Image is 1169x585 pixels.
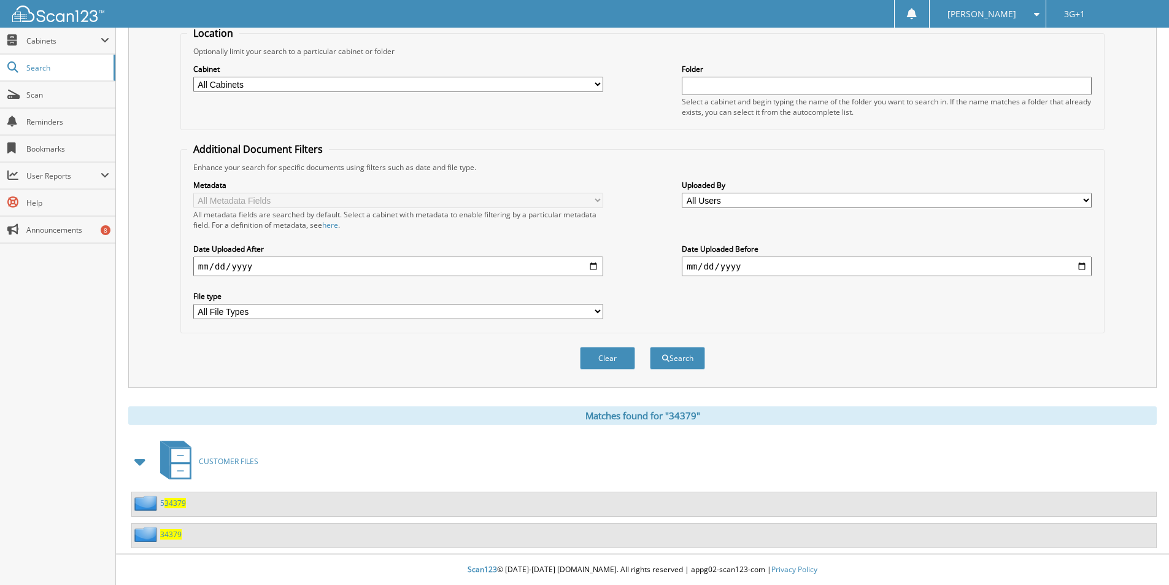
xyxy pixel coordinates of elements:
[160,529,182,540] a: 34379
[187,142,329,156] legend: Additional Document Filters
[771,564,817,575] a: Privacy Policy
[101,225,110,235] div: 8
[193,64,603,74] label: Cabinet
[682,180,1092,190] label: Uploaded By
[187,162,1098,172] div: Enhance your search for specific documents using filters such as date and file type.
[26,63,107,73] span: Search
[164,498,186,508] span: 34379
[193,244,603,254] label: Date Uploaded After
[160,498,186,508] a: 534379
[116,555,1169,585] div: © [DATE]-[DATE] [DOMAIN_NAME]. All rights reserved | appg02-scan123-com |
[12,6,104,22] img: scan123-logo-white.svg
[947,10,1016,18] span: [PERSON_NAME]
[199,456,258,467] span: CUSTOMER FILES
[26,171,101,181] span: User Reports
[26,198,109,208] span: Help
[26,90,109,100] span: Scan
[650,347,705,370] button: Search
[322,220,338,230] a: here
[26,225,109,235] span: Announcements
[128,406,1157,425] div: Matches found for "34379"
[682,64,1092,74] label: Folder
[682,96,1092,117] div: Select a cabinet and begin typing the name of the folder you want to search in. If the name match...
[1108,526,1169,585] iframe: Chat Widget
[682,257,1092,276] input: end
[193,209,603,230] div: All metadata fields are searched by default. Select a cabinet with metadata to enable filtering b...
[26,36,101,46] span: Cabinets
[26,144,109,154] span: Bookmarks
[468,564,497,575] span: Scan123
[134,495,160,511] img: folder2.png
[193,257,603,276] input: start
[134,527,160,542] img: folder2.png
[26,117,109,127] span: Reminders
[1064,10,1085,18] span: 3G+1
[682,244,1092,254] label: Date Uploaded Before
[580,347,635,370] button: Clear
[153,437,258,486] a: CUSTOMER FILES
[193,180,603,190] label: Metadata
[187,46,1098,56] div: Optionally limit your search to a particular cabinet or folder
[187,26,239,40] legend: Location
[193,291,603,301] label: File type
